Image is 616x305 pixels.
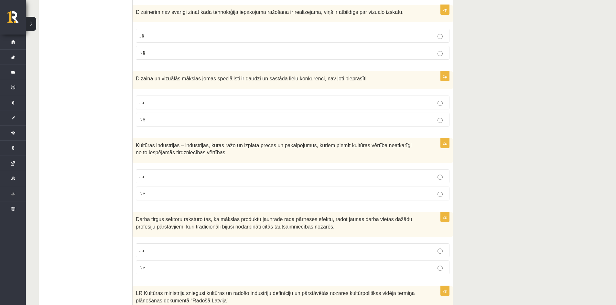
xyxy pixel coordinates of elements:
[136,290,415,303] span: LR Kultūras ministrija sniegusi kultūras un radošo industriju definīciju un pārstāvētās nozares k...
[139,264,145,270] span: Nē
[139,173,144,179] span: Jā
[438,118,443,123] input: Nē
[136,9,404,15] span: Dizainerim nav svarīgi zināt kādā tehnoloģijā iepakojuma ražošana ir realizējama, viņš ir atbildī...
[136,217,412,229] span: Darba tirgus sektoru raksturo tas, ka mākslas produktu jaunrade rada pārneses efektu, radot jauna...
[438,51,443,56] input: Nē
[136,76,366,81] span: Dizaina un vizuālās mākslas jomas speciālisti ir daudzi un sastāda lielu konkurenci, nav ļoti pie...
[438,101,443,106] input: Jā
[139,190,145,196] span: Nē
[438,175,443,180] input: Jā
[438,249,443,254] input: Jā
[139,33,144,38] span: Jā
[440,5,449,15] p: 2p
[438,192,443,197] input: Nē
[139,247,144,253] span: Jā
[440,286,449,296] p: 2p
[7,11,26,27] a: Rīgas 1. Tālmācības vidusskola
[139,99,144,105] span: Jā
[438,34,443,39] input: Jā
[440,212,449,222] p: 2p
[440,71,449,81] p: 2p
[139,50,145,56] span: Nē
[438,266,443,271] input: Nē
[136,143,412,156] span: Kultūras industrijas – industrijas, kuras ražo un izplata preces un pakalpojumus, kuriem piemīt k...
[440,138,449,148] p: 2p
[139,117,145,122] span: Nē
